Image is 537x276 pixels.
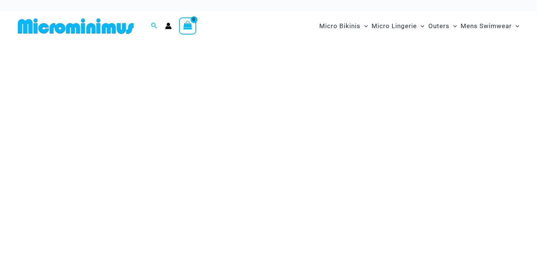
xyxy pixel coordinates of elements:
[165,23,172,29] a: Account icon link
[151,21,158,31] a: Search icon link
[317,15,370,37] a: Micro BikinisMenu ToggleMenu Toggle
[179,17,196,34] a: View Shopping Cart, empty
[417,17,424,36] span: Menu Toggle
[13,49,524,222] img: Waves Breaking Ocean Bikini Pack
[319,17,360,36] span: Micro Bikinis
[370,15,426,37] a: Micro LingerieMenu ToggleMenu Toggle
[461,17,512,36] span: Mens Swimwear
[512,17,519,36] span: Menu Toggle
[15,18,137,34] img: MM SHOP LOGO FLAT
[449,17,457,36] span: Menu Toggle
[372,17,417,36] span: Micro Lingerie
[459,15,521,37] a: Mens SwimwearMenu ToggleMenu Toggle
[316,14,522,38] nav: Site Navigation
[428,17,449,36] span: Outers
[360,17,368,36] span: Menu Toggle
[426,15,459,37] a: OutersMenu ToggleMenu Toggle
